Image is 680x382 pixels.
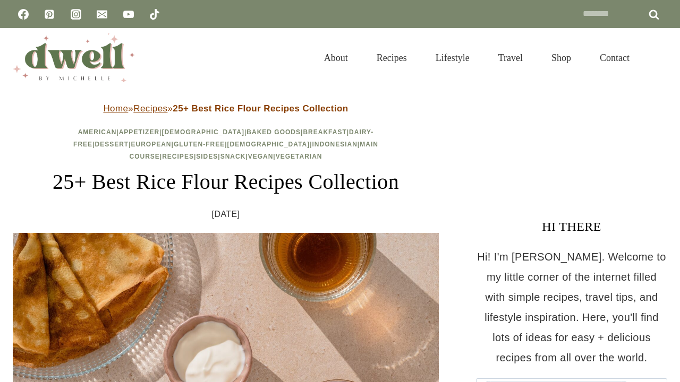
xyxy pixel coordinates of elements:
[537,39,585,76] a: Shop
[421,39,484,76] a: Lifestyle
[73,128,378,160] span: | | | | | | | | | | | | | | | |
[13,4,34,25] a: Facebook
[248,153,274,160] a: Vegan
[103,103,348,114] span: » »
[227,141,310,148] a: [DEMOGRAPHIC_DATA]
[133,103,167,114] a: Recipes
[13,166,439,198] h1: 25+ Best Rice Flour Recipes Collection
[276,153,322,160] a: Vegetarian
[118,4,139,25] a: YouTube
[312,141,358,148] a: Indonesian
[13,33,135,82] img: DWELL by michelle
[476,217,667,236] h3: HI THERE
[246,128,301,136] a: Baked Goods
[174,141,225,148] a: Gluten-Free
[39,4,60,25] a: Pinterest
[310,39,362,76] a: About
[131,141,172,148] a: European
[362,39,421,76] a: Recipes
[95,141,129,148] a: Dessert
[78,128,117,136] a: American
[212,206,240,222] time: [DATE]
[162,153,194,160] a: Recipes
[65,4,87,25] a: Instagram
[91,4,113,25] a: Email
[310,39,644,76] nav: Primary Navigation
[585,39,644,76] a: Contact
[144,4,165,25] a: TikTok
[484,39,537,76] a: Travel
[196,153,218,160] a: Sides
[303,128,346,136] a: Breakfast
[103,103,128,114] a: Home
[173,103,348,114] strong: 25+ Best Rice Flour Recipes Collection
[476,247,667,368] p: Hi! I'm [PERSON_NAME]. Welcome to my little corner of the internet filled with simple recipes, tr...
[161,128,244,136] a: [DEMOGRAPHIC_DATA]
[649,49,667,67] button: View Search Form
[119,128,159,136] a: Appetizer
[220,153,246,160] a: Snack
